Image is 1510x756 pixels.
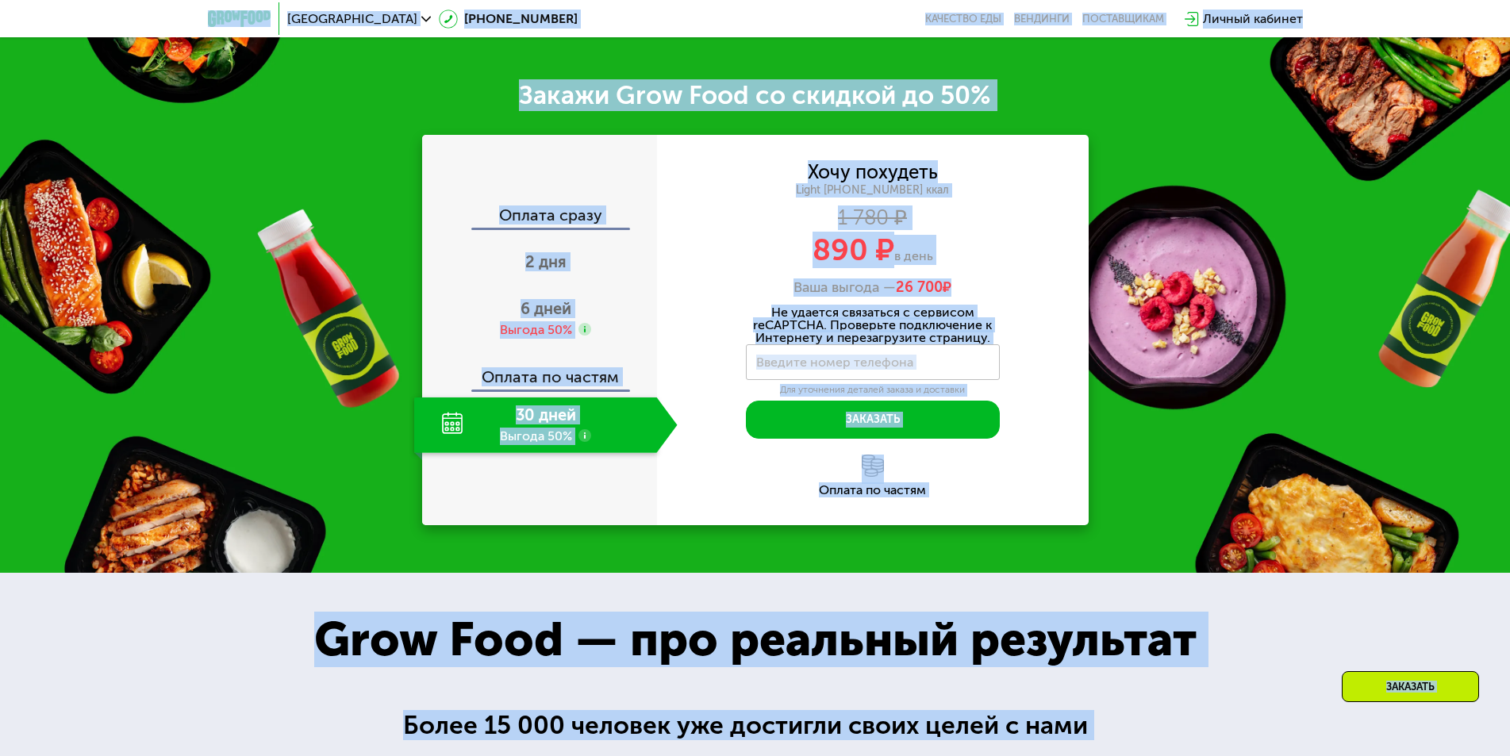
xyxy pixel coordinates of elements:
[424,207,657,228] div: Оплата сразу
[1082,13,1164,25] div: поставщикам
[808,163,938,181] div: Хочу похудеть
[657,484,1089,497] div: Оплата по частям
[894,248,933,263] span: в день
[756,358,913,366] label: Введите номер телефона
[862,455,884,477] img: l6xcnZfty9opOoJh.png
[287,13,417,25] span: [GEOGRAPHIC_DATA]
[925,13,1001,25] a: Качество еды
[746,401,1000,439] button: Заказать
[1014,13,1070,25] a: Вендинги
[424,353,657,390] div: Оплата по частям
[896,279,951,297] span: ₽
[525,252,567,271] span: 2 дня
[657,209,1089,227] div: 1 780 ₽
[500,321,572,339] div: Выгода 50%
[896,278,943,296] span: 26 700
[746,306,1000,344] div: Не удается связаться с сервисом reCAPTCHA. Проверьте подключение к Интернету и перезагрузите стра...
[521,299,571,318] span: 6 дней
[657,279,1089,297] div: Ваша выгода —
[439,10,578,29] a: [PHONE_NUMBER]
[657,183,1089,198] div: Light [PHONE_NUMBER] ккал
[279,612,1231,667] div: Grow Food — про реальный результат
[813,232,894,268] span: 890 ₽
[1342,671,1479,702] div: Заказать
[746,384,1000,397] div: Для уточнения деталей заказа и доставки
[1203,10,1303,29] div: Личный кабинет
[403,710,1108,740] div: Более 15 000 человек уже достигли своих целей с нами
